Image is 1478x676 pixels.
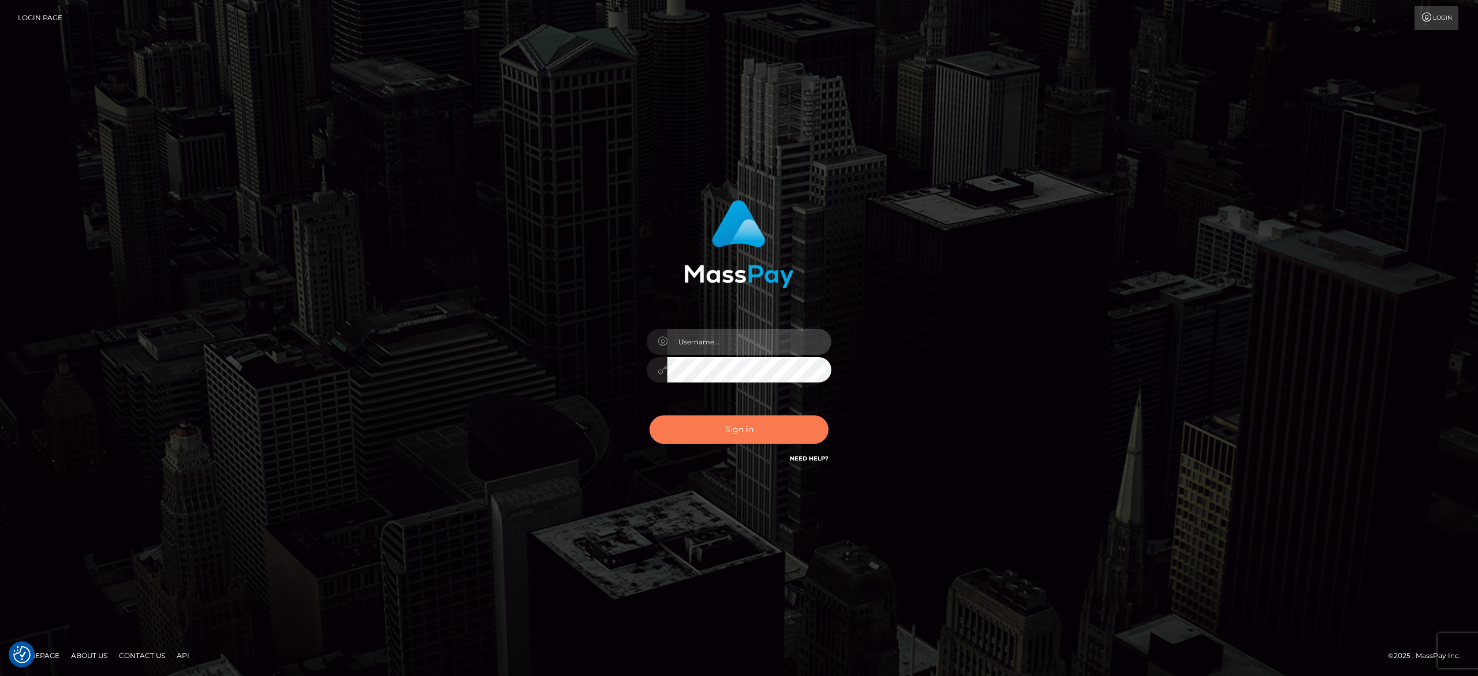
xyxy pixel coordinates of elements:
img: Revisit consent button [13,646,31,663]
div: © 2025 , MassPay Inc. [1388,649,1469,662]
button: Consent Preferences [13,646,31,663]
a: About Us [66,647,112,664]
a: Need Help? [790,455,828,462]
a: API [172,647,194,664]
button: Sign in [650,415,828,444]
a: Contact Us [114,647,170,664]
a: Homepage [13,647,64,664]
img: MassPay Login [684,200,794,288]
a: Login Page [18,6,62,30]
input: Username... [667,329,831,355]
a: Login [1414,6,1458,30]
